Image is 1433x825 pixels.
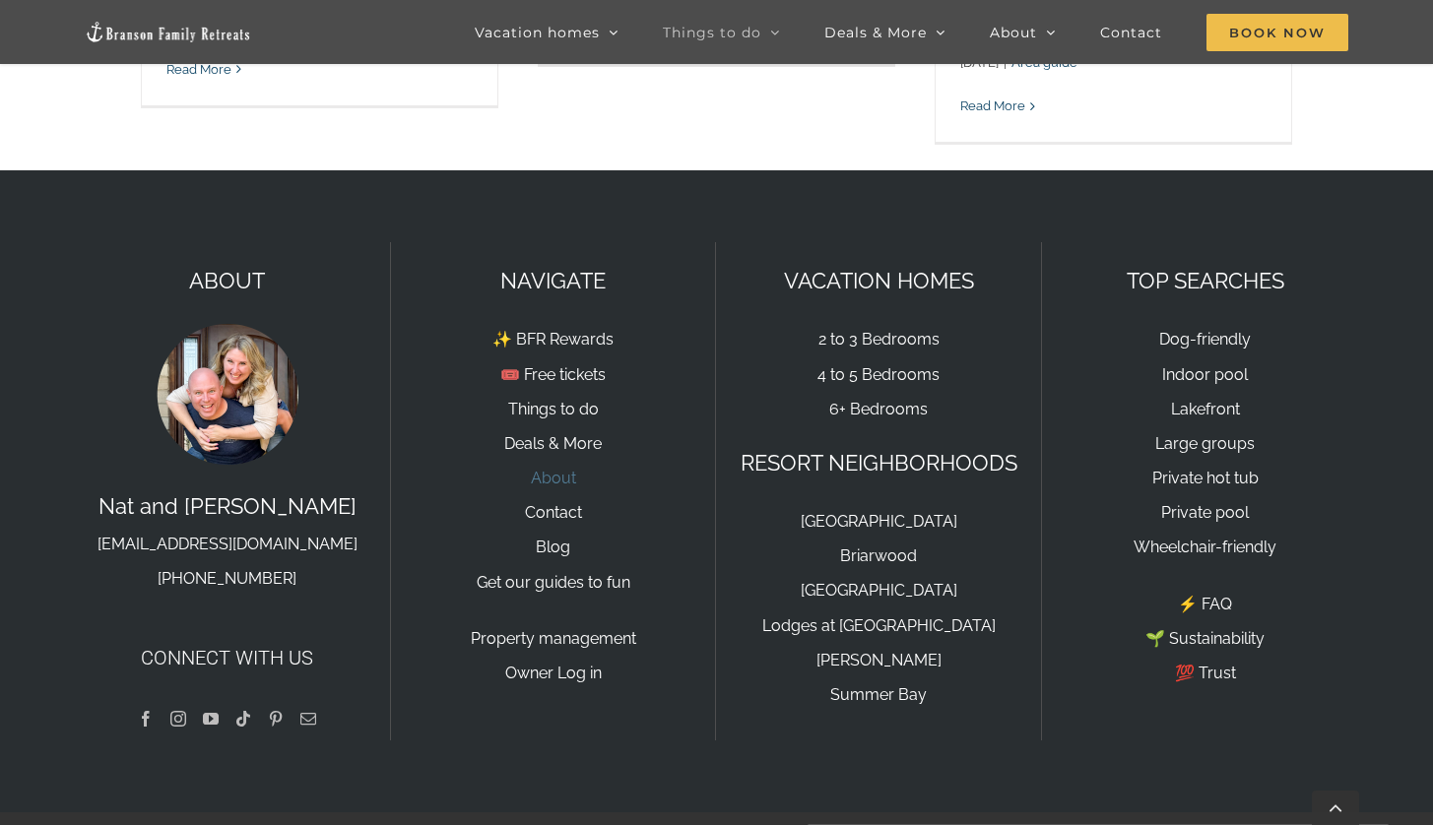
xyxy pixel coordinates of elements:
a: YouTube [203,711,219,727]
a: Summer Bay [830,685,927,704]
a: Blog [536,538,570,556]
span: Things to do [663,26,761,39]
a: Mail [300,711,316,727]
a: More on Fireworks in Branson at Table Rock Lake and Lake Taneycomo [166,62,231,77]
a: Contact [525,503,582,522]
a: Get our guides to fun [477,573,630,592]
a: 6+ Bedrooms [829,400,928,418]
a: About [531,469,576,487]
span: Vacation homes [475,26,600,39]
p: TOP SEARCHES [1062,264,1348,298]
a: Pinterest [268,711,284,727]
a: 2 to 3 Bedrooms [818,330,940,349]
a: Instagram [170,711,186,727]
a: [GEOGRAPHIC_DATA] [801,581,957,600]
span: Contact [1100,26,1162,39]
a: ⚡️ FAQ [1178,595,1232,613]
a: 🌱 Sustainability [1145,629,1265,648]
a: Lodges at [GEOGRAPHIC_DATA] [762,616,996,635]
a: Briarwood [840,546,917,565]
span: About [990,26,1037,39]
p: ABOUT [85,264,370,298]
a: 🎟️ Free tickets [500,365,606,384]
a: [PHONE_NUMBER] [158,569,296,588]
a: [PERSON_NAME] [816,651,942,669]
p: NAVIGATE [411,264,696,298]
a: Wheelchair-friendly [1134,538,1276,556]
a: ✨ BFR Rewards [492,330,614,349]
a: [EMAIL_ADDRESS][DOMAIN_NAME] [98,535,358,553]
span: Book Now [1206,14,1348,51]
a: Private hot tub [1152,469,1259,487]
span: Deals & More [824,26,927,39]
a: 4 to 5 Bedrooms [817,365,940,384]
p: Nat and [PERSON_NAME] [85,489,370,594]
a: Deals & More [504,434,602,453]
a: Owner Log in [505,664,602,682]
a: Private pool [1161,503,1249,522]
a: [GEOGRAPHIC_DATA] [801,512,957,531]
a: Large groups [1155,434,1255,453]
a: Dog-friendly [1159,330,1251,349]
a: More on Packing list for Table Rock Lake and Branson [960,98,1025,113]
a: Facebook [138,711,154,727]
a: Lakefront [1171,400,1240,418]
img: Branson Family Retreats Logo [85,21,252,43]
a: Property management [471,629,636,648]
p: RESORT NEIGHBORHOODS [736,446,1021,480]
img: Nat and Tyann [154,320,301,468]
h4: Connect with us [85,643,370,672]
p: VACATION HOMES [736,264,1021,298]
a: Indoor pool [1162,365,1248,384]
a: Things to do [508,400,599,418]
a: Tiktok [235,711,251,727]
a: 💯 Trust [1175,664,1236,682]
